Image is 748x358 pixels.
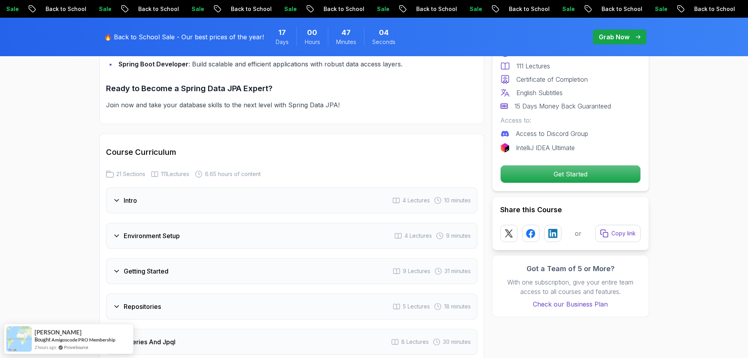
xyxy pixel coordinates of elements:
[379,27,389,38] span: 4 Seconds
[500,165,641,183] button: Get Started
[124,266,168,276] h3: Getting Started
[500,204,641,215] h2: Share this Course
[336,38,356,46] span: Minutes
[599,32,629,42] p: Grab Now
[106,294,477,319] button: Repositories5 Lectures 18 minutes
[516,61,550,71] p: 111 Lectures
[106,258,477,284] button: Getting Started9 Lectures 31 minutes
[443,338,471,346] span: 30 minutes
[592,5,646,13] p: Back to School
[516,143,575,152] p: IntelliJ IDEA Ultimate
[516,129,588,138] p: Access to Discord Group
[124,337,176,347] h3: Queries And Jpql
[516,75,588,84] p: Certificate of Completion
[106,82,440,95] h3: Ready to Become a Spring Data JPA Expert?
[6,326,32,352] img: provesource social proof notification image
[403,267,430,275] span: 9 Lectures
[404,232,432,240] span: 4 Lectures
[500,143,510,152] img: jetbrains logo
[500,116,641,125] p: Access to:
[116,170,145,178] span: 21 Sections
[402,196,430,204] span: 4 Lectures
[516,88,563,97] p: English Subtitles
[499,5,553,13] p: Back to School
[500,263,641,274] h3: Got a Team of 5 or More?
[575,229,582,238] p: or
[276,38,289,46] span: Days
[278,27,286,38] span: 17 Days
[51,337,115,343] a: Amigoscode PRO Membership
[342,27,351,38] span: 47 Minutes
[444,196,471,204] span: 10 minutes
[35,344,56,351] span: 2 hours ago
[444,303,471,310] span: 18 minutes
[407,5,460,13] p: Back to School
[646,5,671,13] p: Sale
[106,187,477,213] button: Intro4 Lectures 10 minutes
[514,101,611,111] p: 15 Days Money Back Guaranteed
[161,170,189,178] span: 111 Lectures
[460,5,485,13] p: Sale
[35,329,82,336] span: [PERSON_NAME]
[368,5,393,13] p: Sale
[124,196,137,205] h3: Intro
[90,5,115,13] p: Sale
[106,329,477,355] button: Queries And Jpql8 Lectures 30 minutes
[685,5,738,13] p: Back to School
[553,5,578,13] p: Sale
[611,229,636,237] p: Copy link
[205,170,261,178] span: 6.65 hours of content
[275,5,300,13] p: Sale
[305,38,320,46] span: Hours
[36,5,90,13] p: Back to School
[307,27,317,38] span: 0 Hours
[129,5,182,13] p: Back to School
[35,336,51,343] span: Bought
[401,338,429,346] span: 8 Lectures
[119,60,188,68] strong: Spring Boot Developer
[595,225,641,242] button: Copy link
[500,299,641,309] a: Check our Business Plan
[372,38,395,46] span: Seconds
[314,5,368,13] p: Back to School
[106,147,477,158] h2: Course Curriculum
[64,344,88,351] a: ProveSource
[182,5,207,13] p: Sale
[446,232,471,240] span: 9 minutes
[500,277,641,296] p: With one subscription, give your entire team access to all courses and features.
[403,303,430,310] span: 5 Lectures
[124,302,161,311] h3: Repositories
[124,231,180,241] h3: Environment Setup
[116,59,440,70] li: : Build scalable and efficient applications with robust data access layers.
[106,223,477,249] button: Environment Setup4 Lectures 9 minutes
[106,99,440,110] p: Join now and take your database skills to the next level with Spring Data JPA!
[104,32,264,42] p: 🔥 Back to School Sale - Our best prices of the year!
[444,267,471,275] span: 31 minutes
[221,5,275,13] p: Back to School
